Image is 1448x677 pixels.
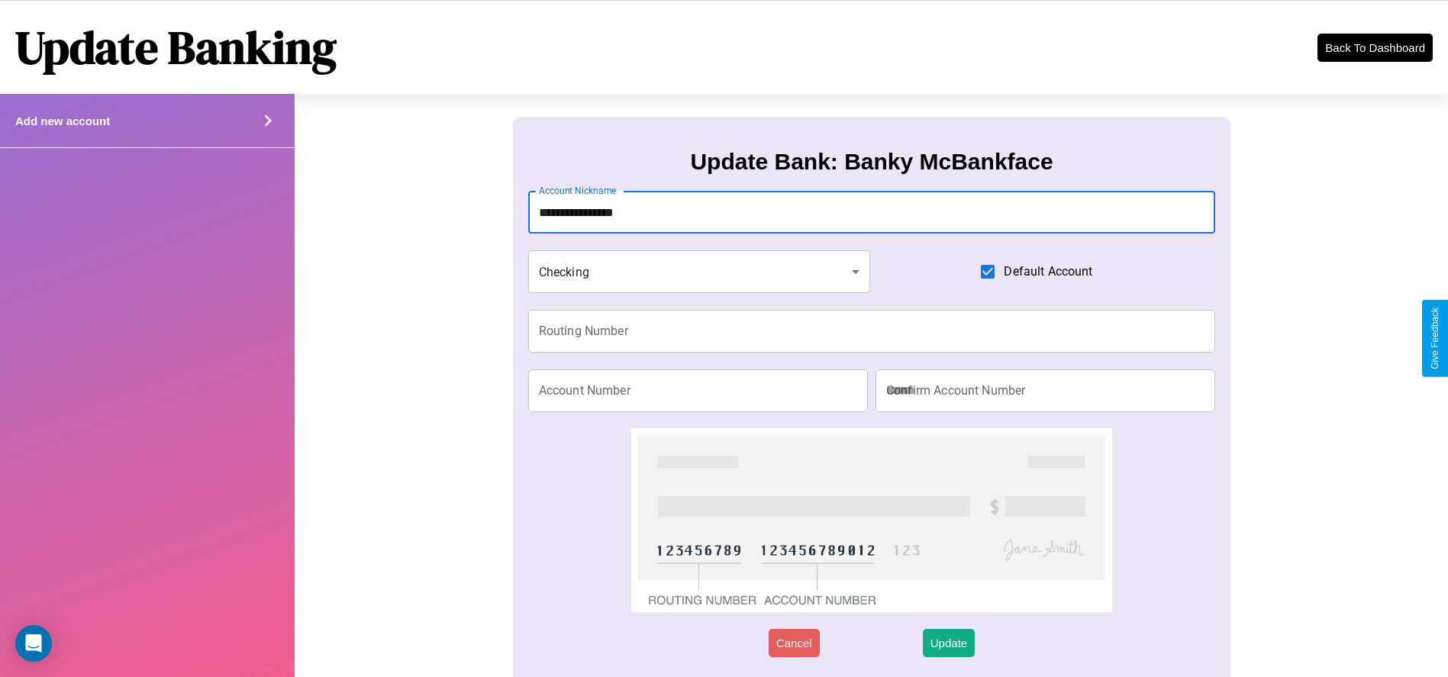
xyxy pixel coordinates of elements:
[1430,308,1440,369] div: Give Feedback
[631,428,1113,612] img: check
[769,629,820,657] button: Cancel
[1004,263,1092,281] span: Default Account
[15,114,110,127] h4: Add new account
[1317,34,1433,62] button: Back To Dashboard
[15,625,52,662] div: Open Intercom Messenger
[923,629,975,657] button: Update
[528,250,870,293] div: Checking
[539,184,617,197] label: Account Nickname
[15,16,337,79] h1: Update Banking
[690,149,1053,175] h3: Update Bank: Banky McBankface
